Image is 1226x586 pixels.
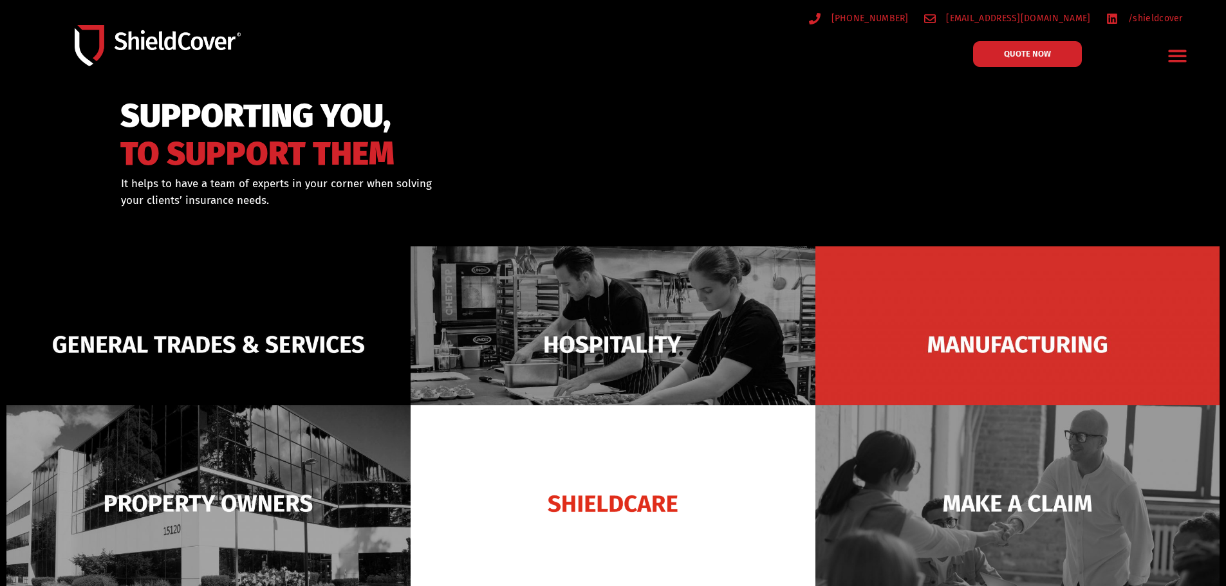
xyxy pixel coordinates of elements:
span: QUOTE NOW [1004,50,1051,58]
span: SUPPORTING YOU, [120,103,395,129]
span: /shieldcover [1125,10,1183,26]
a: [PHONE_NUMBER] [809,10,909,26]
span: [EMAIL_ADDRESS][DOMAIN_NAME] [943,10,1090,26]
a: QUOTE NOW [973,41,1082,67]
span: [PHONE_NUMBER] [828,10,909,26]
div: It helps to have a team of experts in your corner when solving [121,176,679,208]
div: Menu Toggle [1163,41,1193,71]
a: [EMAIL_ADDRESS][DOMAIN_NAME] [924,10,1091,26]
img: Shield-Cover-Underwriting-Australia-logo-full [75,25,241,66]
p: your clients’ insurance needs. [121,192,679,209]
a: /shieldcover [1106,10,1183,26]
